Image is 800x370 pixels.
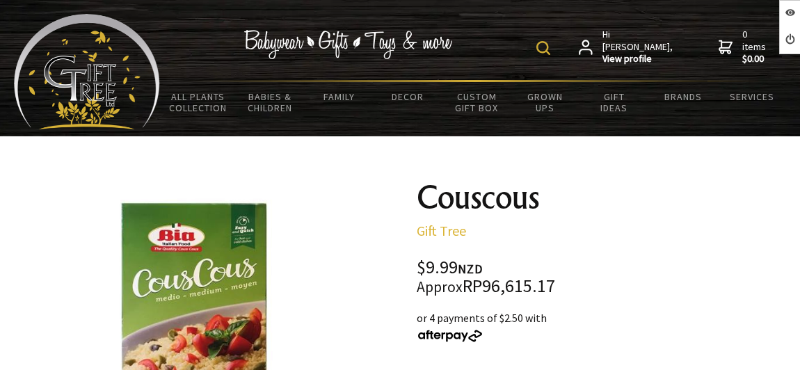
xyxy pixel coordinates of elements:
a: Grown Ups [511,82,580,122]
a: Brands [648,82,717,111]
a: 0 items$0.00 [719,29,769,65]
a: Babies & Children [236,82,305,122]
a: Gift Tree [417,222,466,239]
strong: $0.00 [742,53,769,65]
a: All Plants Collection [160,82,236,122]
img: Babywear - Gifts - Toys & more [244,30,453,59]
a: Gift Ideas [579,82,648,122]
div: or 4 payments of $2.50 with [417,309,789,343]
a: Services [717,82,786,111]
a: Hi [PERSON_NAME],View profile [579,29,674,65]
span: 0 items [742,28,769,65]
span: NZD [458,261,483,277]
img: Afterpay [417,330,483,342]
h1: Couscous [417,181,789,214]
img: Babyware - Gifts - Toys and more... [14,14,160,129]
div: $9.99 RP96,615.17 [417,259,789,296]
strong: View profile [602,53,674,65]
img: product search [536,41,550,55]
a: Decor [374,82,442,111]
small: Approx [417,277,463,296]
span: Hi [PERSON_NAME], [602,29,674,65]
a: Family [305,82,374,111]
a: Custom Gift Box [442,82,511,122]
